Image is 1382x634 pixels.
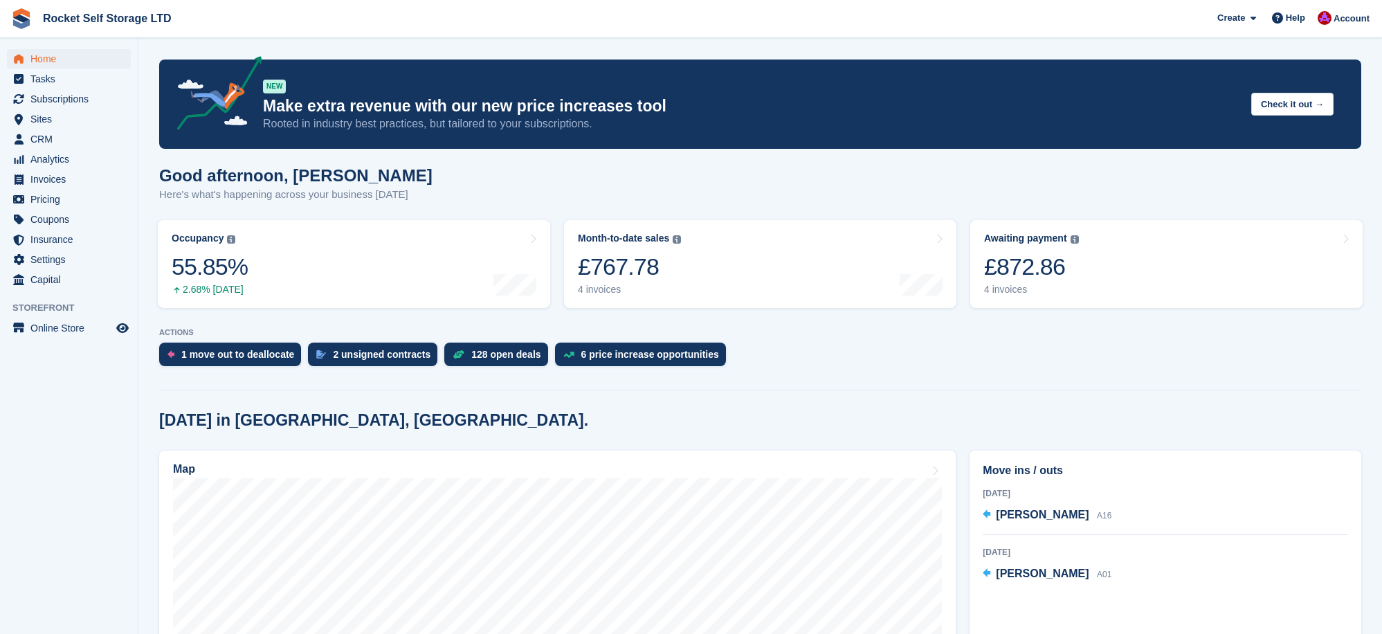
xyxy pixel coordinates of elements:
a: [PERSON_NAME] A16 [983,507,1111,525]
a: Occupancy 55.85% 2.68% [DATE] [158,220,550,308]
div: £872.86 [984,253,1079,281]
span: A01 [1097,570,1111,579]
p: Make extra revenue with our new price increases tool [263,96,1240,116]
img: price_increase_opportunities-93ffe204e8149a01c8c9dc8f82e8f89637d9d84a8eef4429ea346261dce0b2c0.svg [563,352,574,358]
div: NEW [263,80,286,93]
p: Here's what's happening across your business [DATE] [159,187,433,203]
div: 6 price increase opportunities [581,349,719,360]
span: [PERSON_NAME] [996,568,1089,579]
a: [PERSON_NAME] A01 [983,565,1111,583]
a: Awaiting payment £872.86 4 invoices [970,220,1363,308]
a: menu [7,89,131,109]
span: Sites [30,109,113,129]
span: Help [1286,11,1305,25]
span: Analytics [30,150,113,169]
h2: [DATE] in [GEOGRAPHIC_DATA], [GEOGRAPHIC_DATA]. [159,411,588,430]
a: menu [7,190,131,209]
img: price-adjustments-announcement-icon-8257ccfd72463d97f412b2fc003d46551f7dbcb40ab6d574587a9cd5c0d94... [165,56,262,135]
img: Lee Tresadern [1318,11,1331,25]
a: menu [7,270,131,289]
a: Rocket Self Storage LTD [37,7,177,30]
span: Settings [30,250,113,269]
img: contract_signature_icon-13c848040528278c33f63329250d36e43548de30e8caae1d1a13099fd9432cc5.svg [316,350,326,359]
a: menu [7,230,131,249]
a: menu [7,150,131,169]
div: 2.68% [DATE] [172,284,248,296]
h2: Map [173,463,195,475]
a: menu [7,250,131,269]
p: ACTIONS [159,328,1361,337]
div: 4 invoices [984,284,1079,296]
img: stora-icon-8386f47178a22dfd0bd8f6a31ec36ba5ce8667c1dd55bd0f319d3a0aa187defe.svg [11,8,32,29]
h1: Good afternoon, [PERSON_NAME] [159,166,433,185]
a: menu [7,210,131,229]
span: Tasks [30,69,113,89]
div: [DATE] [983,487,1348,500]
span: Invoices [30,170,113,189]
span: Subscriptions [30,89,113,109]
img: move_outs_to_deallocate_icon-f764333ba52eb49d3ac5e1228854f67142a1ed5810a6f6cc68b1a99e826820c5.svg [167,350,174,359]
div: 4 invoices [578,284,681,296]
img: deal-1b604bf984904fb50ccaf53a9ad4b4a5d6e5aea283cecdc64d6e3604feb123c2.svg [453,350,464,359]
button: Check it out → [1251,93,1334,116]
span: Pricing [30,190,113,209]
span: Online Store [30,318,113,338]
span: Create [1217,11,1245,25]
div: 128 open deals [471,349,540,360]
span: A16 [1097,511,1111,520]
div: Occupancy [172,233,224,244]
a: 6 price increase opportunities [555,343,733,373]
a: menu [7,129,131,149]
img: icon-info-grey-7440780725fd019a000dd9b08b2336e03edf1995a4989e88bcd33f0948082b44.svg [1071,235,1079,244]
span: Capital [30,270,113,289]
div: [DATE] [983,546,1348,559]
a: menu [7,170,131,189]
a: menu [7,49,131,69]
h2: Move ins / outs [983,462,1348,479]
a: 128 open deals [444,343,554,373]
div: Awaiting payment [984,233,1067,244]
img: icon-info-grey-7440780725fd019a000dd9b08b2336e03edf1995a4989e88bcd33f0948082b44.svg [227,235,235,244]
span: Home [30,49,113,69]
a: menu [7,69,131,89]
span: Coupons [30,210,113,229]
div: Month-to-date sales [578,233,669,244]
span: Account [1334,12,1370,26]
span: [PERSON_NAME] [996,509,1089,520]
div: 2 unsigned contracts [333,349,430,360]
a: 1 move out to deallocate [159,343,308,373]
div: 55.85% [172,253,248,281]
div: 1 move out to deallocate [181,349,294,360]
a: Preview store [114,320,131,336]
span: CRM [30,129,113,149]
a: menu [7,109,131,129]
a: menu [7,318,131,338]
p: Rooted in industry best practices, but tailored to your subscriptions. [263,116,1240,132]
a: 2 unsigned contracts [308,343,444,373]
a: Month-to-date sales £767.78 4 invoices [564,220,956,308]
div: £767.78 [578,253,681,281]
span: Storefront [12,301,138,315]
span: Insurance [30,230,113,249]
img: icon-info-grey-7440780725fd019a000dd9b08b2336e03edf1995a4989e88bcd33f0948082b44.svg [673,235,681,244]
